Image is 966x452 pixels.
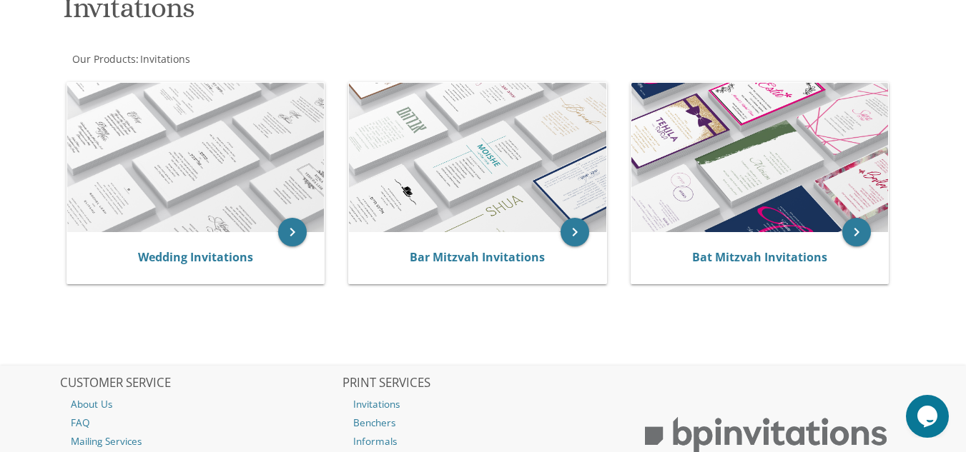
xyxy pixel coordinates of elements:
[60,432,340,451] a: Mailing Services
[342,395,623,413] a: Invitations
[71,52,136,66] a: Our Products
[140,52,190,66] span: Invitations
[67,83,324,233] img: Wedding Invitations
[60,52,483,66] div: :
[561,218,589,246] a: keyboard_arrow_right
[410,249,545,265] a: Bar Mitzvah Invitations
[60,376,340,391] h2: CUSTOMER SERVICE
[631,83,888,233] img: Bat Mitzvah Invitations
[692,249,827,265] a: Bat Mitzvah Invitations
[139,52,190,66] a: Invitations
[342,432,623,451] a: Informals
[342,413,623,432] a: Benchers
[906,395,952,438] iframe: chat widget
[60,413,340,432] a: FAQ
[349,83,606,233] img: Bar Mitzvah Invitations
[60,395,340,413] a: About Us
[342,376,623,391] h2: PRINT SERVICES
[842,218,871,246] a: keyboard_arrow_right
[278,218,307,246] a: keyboard_arrow_right
[138,249,253,265] a: Wedding Invitations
